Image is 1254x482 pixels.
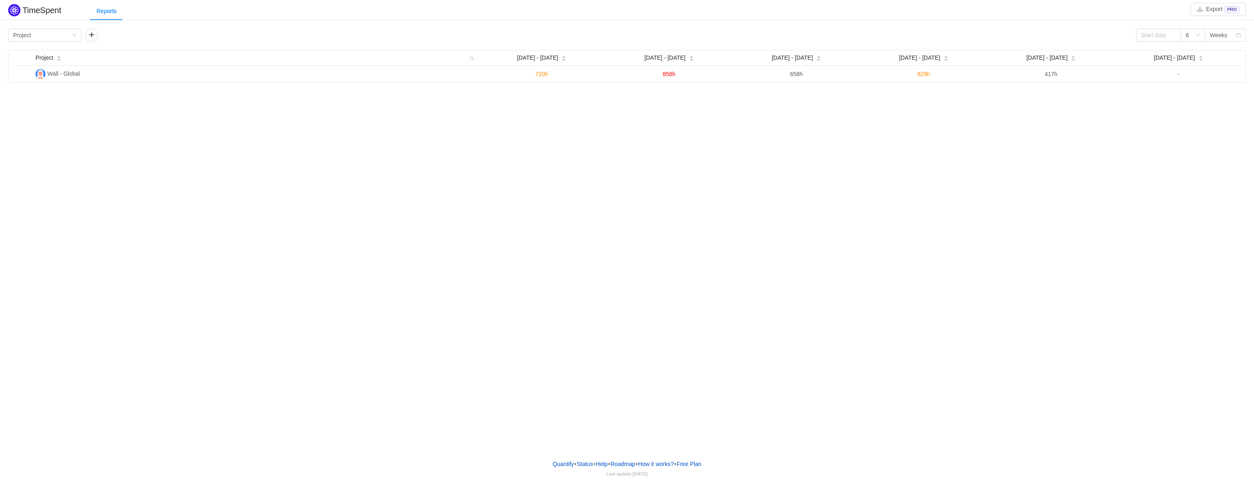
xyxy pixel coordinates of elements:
span: - [1177,71,1180,77]
i: icon: caret-down [689,58,693,60]
div: Sort [561,54,566,60]
i: icon: calendar [1236,33,1241,38]
button: How it works? [638,458,674,470]
span: [DATE] - [DATE] [644,54,686,62]
span: 720h [535,71,548,77]
span: • [674,461,676,467]
i: icon: caret-up [1071,55,1076,57]
button: icon: downloadExportPRO [1191,3,1246,16]
div: 6 [1186,29,1189,41]
span: 417h [1045,71,1057,77]
i: icon: caret-down [57,58,61,60]
img: Quantify logo [8,4,20,16]
span: 829h [917,71,930,77]
div: Sort [689,54,694,60]
i: icon: caret-up [562,55,566,57]
i: icon: caret-down [816,58,821,60]
span: [DATE] - [DATE] [1154,54,1195,62]
i: icon: down [72,33,77,38]
i: icon: caret-down [944,58,948,60]
i: icon: search [466,50,478,65]
div: Weeks [1210,29,1227,41]
i: icon: caret-up [1198,55,1203,57]
h2: TimeSpent [23,6,61,15]
span: • [593,461,595,467]
span: [DATE] - [DATE] [517,54,558,62]
i: icon: caret-down [1071,58,1076,60]
a: Quantify [552,458,574,470]
i: icon: caret-up [944,55,948,57]
a: Help [595,458,608,470]
span: [DATE] - [DATE] [899,54,940,62]
span: 858h [663,71,675,77]
span: Wall - Global [47,70,80,77]
button: Free Plan [676,458,702,470]
span: [DATE] [633,471,648,476]
div: Reports [90,2,123,20]
input: Start date [1136,29,1181,42]
i: icon: caret-down [562,58,566,60]
span: [DATE] - [DATE] [772,54,813,62]
div: Project [13,29,31,41]
i: icon: caret-up [816,55,821,57]
a: Status [576,458,594,470]
button: icon: plus [85,29,98,42]
i: icon: down [1195,33,1200,38]
div: Sort [1198,54,1203,60]
div: Sort [943,54,948,60]
span: • [636,461,638,467]
div: Sort [1071,54,1076,60]
span: Project [36,54,54,62]
span: • [608,461,610,467]
span: [DATE] - [DATE] [1027,54,1068,62]
a: Roadmap [610,458,636,470]
img: W- [36,69,45,79]
span: • [574,461,576,467]
i: icon: caret-up [689,55,693,57]
i: icon: caret-down [1198,58,1203,60]
span: Last update: [606,471,648,476]
div: Sort [56,54,61,60]
i: icon: caret-up [57,55,61,57]
span: 658h [790,71,803,77]
div: Sort [816,54,821,60]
